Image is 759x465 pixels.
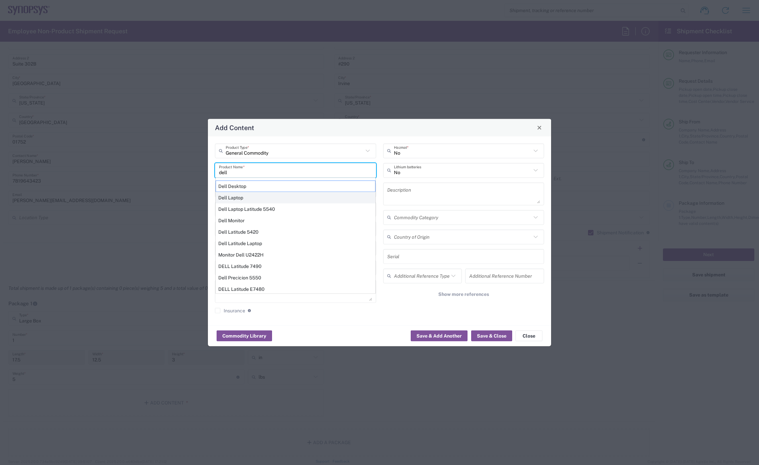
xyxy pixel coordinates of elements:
[215,123,254,132] h4: Add Content
[217,331,272,341] button: Commodity Library
[535,123,544,132] button: Close
[216,180,375,192] div: Dell Desktop
[216,226,375,237] div: Dell Latitude 5420
[216,260,375,272] div: DELL Latitude 7490
[216,272,375,283] div: Dell Precicion 5550
[216,249,375,260] div: Monitor Dell U2422H
[216,192,375,203] div: Dell Laptop
[215,308,245,313] label: Insurance
[516,331,542,341] button: Close
[216,203,375,215] div: Dell Laptop Latitude 5540
[471,331,512,341] button: Save & Close
[216,283,375,295] div: DELL Latitude E7480
[438,291,489,297] span: Show more references
[216,215,375,226] div: Dell Monitor
[216,237,375,249] div: Dell Latitude Laptop
[411,331,467,341] button: Save & Add Another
